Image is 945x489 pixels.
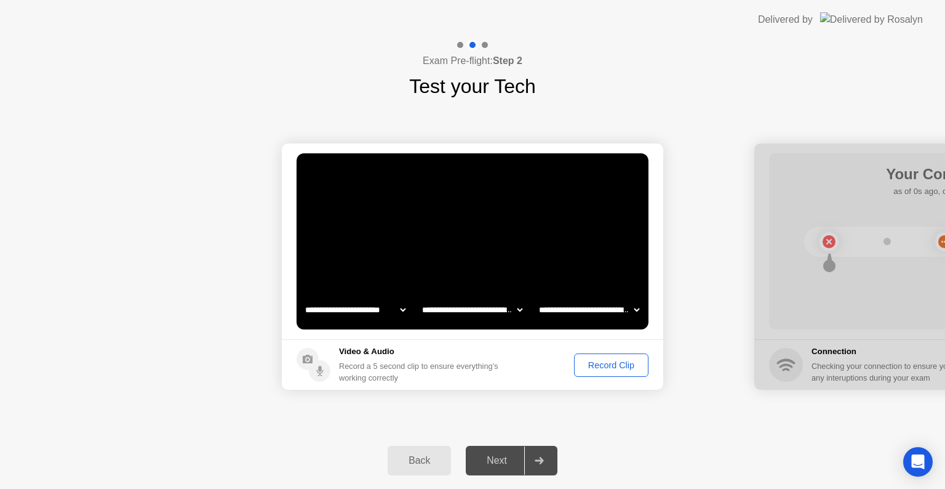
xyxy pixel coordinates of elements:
[339,346,503,358] h5: Video & Audio
[903,447,933,477] div: Open Intercom Messenger
[391,455,447,466] div: Back
[339,360,503,384] div: Record a 5 second clip to ensure everything’s working correctly
[423,54,522,68] h4: Exam Pre-flight:
[820,12,923,26] img: Delivered by Rosalyn
[578,360,644,370] div: Record Clip
[536,297,642,322] select: Available microphones
[493,55,522,66] b: Step 2
[388,446,451,475] button: Back
[758,12,813,27] div: Delivered by
[420,297,525,322] select: Available speakers
[469,455,524,466] div: Next
[303,297,408,322] select: Available cameras
[574,354,648,377] button: Record Clip
[409,71,536,101] h1: Test your Tech
[466,446,557,475] button: Next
